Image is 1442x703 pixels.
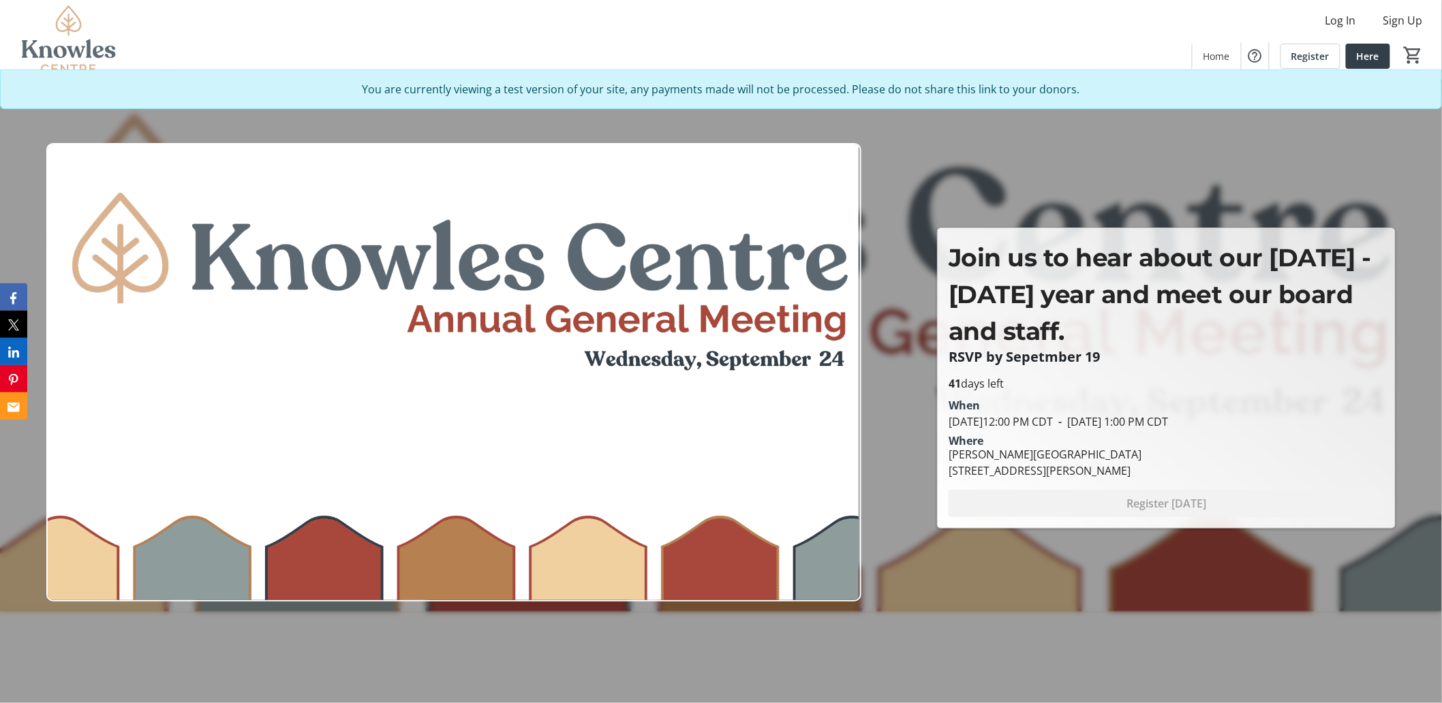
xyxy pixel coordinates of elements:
[1053,414,1168,429] span: [DATE] 1:00 PM CDT
[1291,49,1330,63] span: Register
[1203,49,1230,63] span: Home
[949,376,961,391] span: 41
[949,446,1141,463] div: [PERSON_NAME][GEOGRAPHIC_DATA]
[949,435,983,446] div: Where
[1053,414,1067,429] span: -
[949,375,1384,392] p: days left
[1193,44,1241,69] a: Home
[1357,49,1379,63] span: Here
[46,143,861,602] img: Campaign CTA Media Photo
[949,414,1053,429] span: [DATE] 12:00 PM CDT
[949,397,980,413] div: When
[949,239,1384,349] p: Join us to hear about our [DATE] - [DATE] year and meet our board and staff.
[1401,43,1426,67] button: Cart
[1325,12,1356,29] span: Log In
[949,349,1384,364] p: RSVP by Sepetmber 19
[1315,10,1367,31] button: Log In
[8,5,129,74] img: Knowles Centre's Logo
[1346,44,1390,69] a: Here
[1372,10,1434,31] button: Sign Up
[1280,44,1340,69] a: Register
[1383,12,1423,29] span: Sign Up
[1242,42,1269,69] button: Help
[949,463,1141,479] div: [STREET_ADDRESS][PERSON_NAME]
